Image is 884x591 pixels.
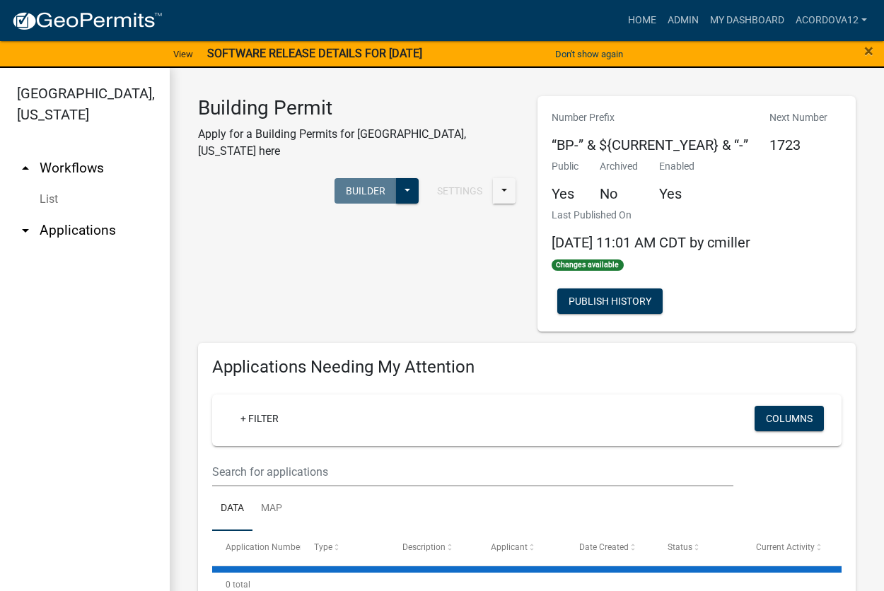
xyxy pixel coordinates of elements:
[864,41,873,61] span: ×
[552,136,748,153] h5: “BP-” & ${CURRENT_YEAR} & “-”
[252,486,291,532] a: Map
[477,531,566,565] datatable-header-cell: Applicant
[491,542,528,552] span: Applicant
[557,288,663,314] button: Publish History
[207,47,422,60] strong: SOFTWARE RELEASE DETAILS FOR [DATE]
[552,234,750,251] span: [DATE] 11:01 AM CDT by cmiller
[659,185,694,202] h5: Yes
[17,222,34,239] i: arrow_drop_down
[212,457,733,486] input: Search for applications
[704,7,790,34] a: My Dashboard
[335,178,397,204] button: Builder
[402,542,446,552] span: Description
[426,178,494,204] button: Settings
[622,7,662,34] a: Home
[662,7,704,34] a: Admin
[226,542,303,552] span: Application Number
[659,159,694,174] p: Enabled
[790,7,873,34] a: ACORDOVA12
[301,531,389,565] datatable-header-cell: Type
[557,296,663,308] wm-modal-confirm: Workflow Publish History
[755,406,824,431] button: Columns
[769,136,827,153] h5: 1723
[743,531,831,565] datatable-header-cell: Current Activity
[389,531,477,565] datatable-header-cell: Description
[756,542,815,552] span: Current Activity
[864,42,873,59] button: Close
[600,185,638,202] h5: No
[552,159,578,174] p: Public
[168,42,199,66] a: View
[600,159,638,174] p: Archived
[198,126,516,160] p: Apply for a Building Permits for [GEOGRAPHIC_DATA], [US_STATE] here
[668,542,692,552] span: Status
[552,185,578,202] h5: Yes
[549,42,629,66] button: Don't show again
[654,531,743,565] datatable-header-cell: Status
[17,160,34,177] i: arrow_drop_up
[566,531,654,565] datatable-header-cell: Date Created
[229,406,290,431] a: + Filter
[552,110,748,125] p: Number Prefix
[769,110,827,125] p: Next Number
[552,259,624,271] span: Changes available
[212,486,252,532] a: Data
[579,542,629,552] span: Date Created
[314,542,332,552] span: Type
[212,531,301,565] datatable-header-cell: Application Number
[552,208,750,223] p: Last Published On
[212,357,842,378] h4: Applications Needing My Attention
[198,96,516,120] h3: Building Permit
